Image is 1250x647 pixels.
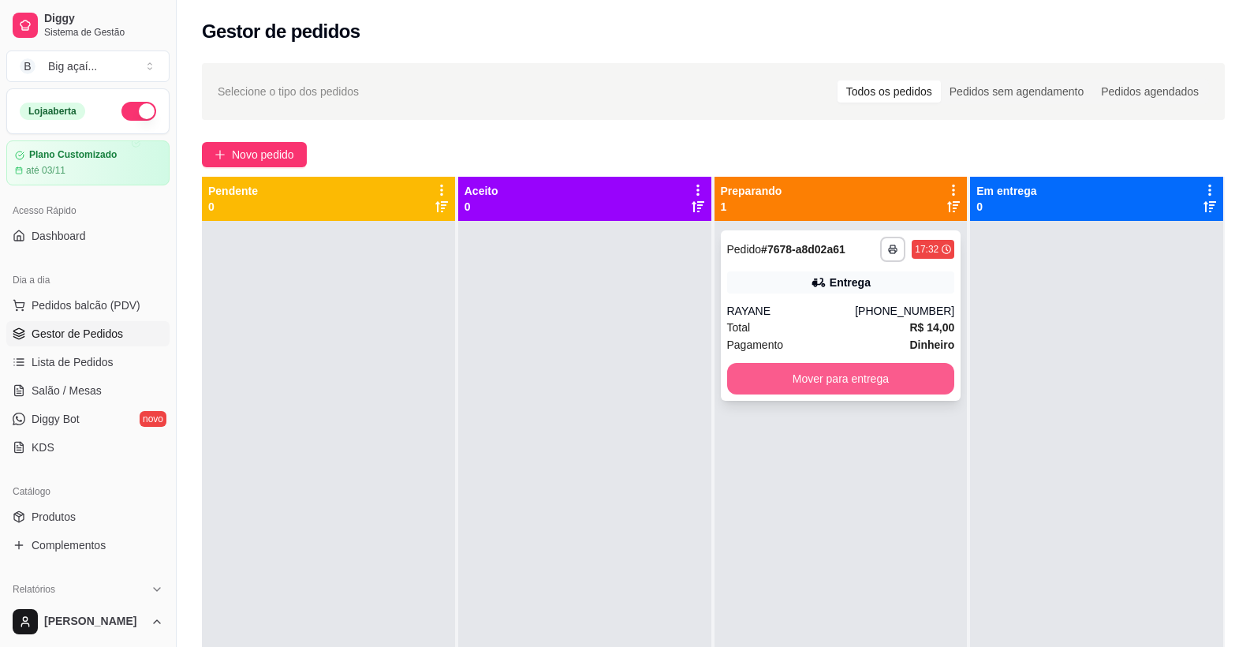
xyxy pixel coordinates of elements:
[13,583,55,596] span: Relatórios
[218,83,359,100] span: Selecione o tipo dos pedidos
[6,350,170,375] a: Lista de Pedidos
[202,142,307,167] button: Novo pedido
[32,354,114,370] span: Lista de Pedidos
[465,183,498,199] p: Aceito
[838,80,941,103] div: Todos os pedidos
[6,479,170,504] div: Catálogo
[32,383,102,398] span: Salão / Mesas
[32,411,80,427] span: Diggy Bot
[915,243,938,256] div: 17:32
[855,303,954,319] div: [PHONE_NUMBER]
[215,149,226,160] span: plus
[727,303,856,319] div: RAYANE
[32,326,123,342] span: Gestor de Pedidos
[6,378,170,403] a: Salão / Mesas
[32,439,54,455] span: KDS
[721,183,782,199] p: Preparando
[32,537,106,553] span: Complementos
[44,26,163,39] span: Sistema de Gestão
[6,223,170,249] a: Dashboard
[6,6,170,44] a: DiggySistema de Gestão
[6,50,170,82] button: Select a team
[976,199,1036,215] p: 0
[721,199,782,215] p: 1
[44,615,144,629] span: [PERSON_NAME]
[29,149,117,161] article: Plano Customizado
[6,603,170,641] button: [PERSON_NAME]
[202,19,360,44] h2: Gestor de pedidos
[976,183,1036,199] p: Em entrega
[44,12,163,26] span: Diggy
[941,80,1092,103] div: Pedidos sem agendamento
[48,58,97,74] div: Big açaí ...
[208,183,258,199] p: Pendente
[727,243,762,256] span: Pedido
[6,198,170,223] div: Acesso Rápido
[909,321,954,334] strong: R$ 14,00
[32,228,86,244] span: Dashboard
[20,58,35,74] span: B
[830,275,871,290] div: Entrega
[1092,80,1207,103] div: Pedidos agendados
[20,103,85,120] div: Loja aberta
[761,243,845,256] strong: # 7678-a8d02a61
[727,336,784,353] span: Pagamento
[727,319,751,336] span: Total
[6,140,170,185] a: Plano Customizadoaté 03/11
[6,504,170,529] a: Produtos
[121,102,156,121] button: Alterar Status
[232,146,294,163] span: Novo pedido
[6,533,170,558] a: Complementos
[6,321,170,346] a: Gestor de Pedidos
[208,199,258,215] p: 0
[6,267,170,293] div: Dia a dia
[32,297,140,313] span: Pedidos balcão (PDV)
[32,509,76,525] span: Produtos
[6,435,170,460] a: KDS
[6,293,170,318] button: Pedidos balcão (PDV)
[909,338,954,351] strong: Dinheiro
[26,164,65,177] article: até 03/11
[727,363,955,395] button: Mover para entrega
[465,199,498,215] p: 0
[6,406,170,432] a: Diggy Botnovo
